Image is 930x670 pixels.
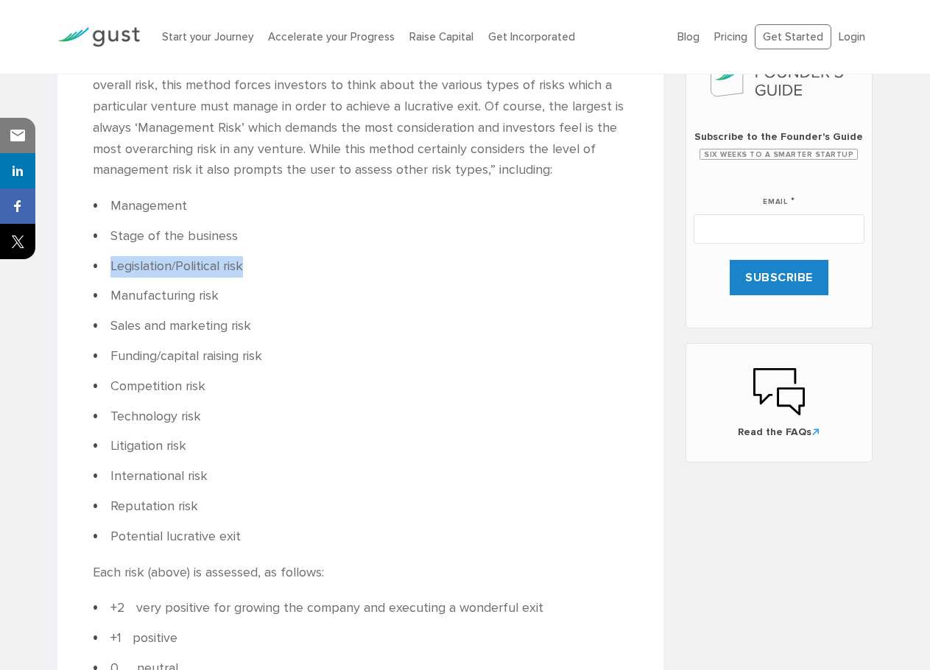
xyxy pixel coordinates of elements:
a: Blog [677,30,700,43]
li: Potential lucrative exit [93,526,628,548]
li: Stage of the business [93,226,628,247]
li: Litigation risk [93,436,628,457]
a: Pricing [714,30,747,43]
li: Technology risk [93,406,628,428]
span: Subscribe to the Founder's Guide [694,130,864,144]
li: Sales and marketing risk [93,316,628,337]
li: Manufacturing risk [93,286,628,307]
a: Read the FAQs [701,366,857,440]
label: Email [763,179,795,208]
p: Each risk (above) is assessed, as follows: [93,563,628,584]
a: Login [839,30,865,43]
a: Get Incorporated [488,30,575,43]
li: Reputation risk [93,496,628,518]
a: Raise Capital [409,30,473,43]
li: International risk [93,466,628,487]
li: Legislation/Political risk [93,256,628,278]
li: +2 very positive for growing the company and executing a wonderful exit [93,598,628,619]
li: Competition risk [93,376,628,398]
a: Get Started [755,24,831,50]
input: SUBSCRIBE [730,260,828,295]
span: Read the FAQs [701,425,857,440]
span: Six Weeks to a Smarter Startup [700,149,858,160]
a: Start your Journey [162,30,253,43]
li: Management [93,196,628,217]
li: Funding/capital raising risk [93,346,628,367]
img: Gust Logo [57,27,140,47]
li: +1 positive [93,628,628,649]
a: Accelerate your Progress [268,30,395,43]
